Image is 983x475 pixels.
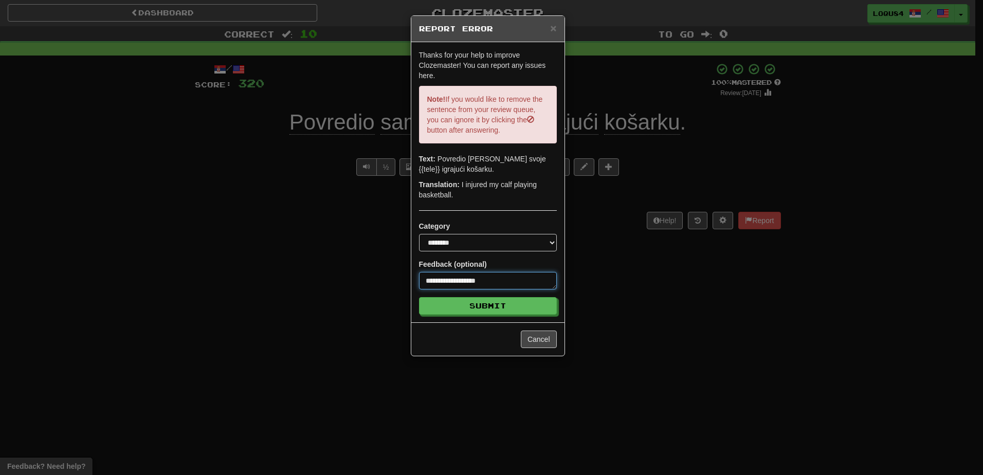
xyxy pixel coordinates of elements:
[419,259,487,269] label: Feedback (optional)
[419,154,557,174] p: Povredio [PERSON_NAME] svoje {{tele}} igrajući košarku.
[419,221,450,231] label: Category
[550,22,556,34] span: ×
[419,50,557,81] p: Thanks for your help to improve Clozemaster! You can report any issues here.
[419,179,557,200] p: I injured my calf playing basketball.
[419,180,460,189] strong: Translation:
[419,24,557,34] h5: Report Error
[427,95,446,103] strong: Note!
[550,23,556,33] button: Close
[419,155,435,163] strong: Text:
[419,86,557,143] p: If you would like to remove the sentence from your review queue, you can ignore it by clicking th...
[419,297,557,315] button: Submit
[521,331,557,348] button: Cancel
